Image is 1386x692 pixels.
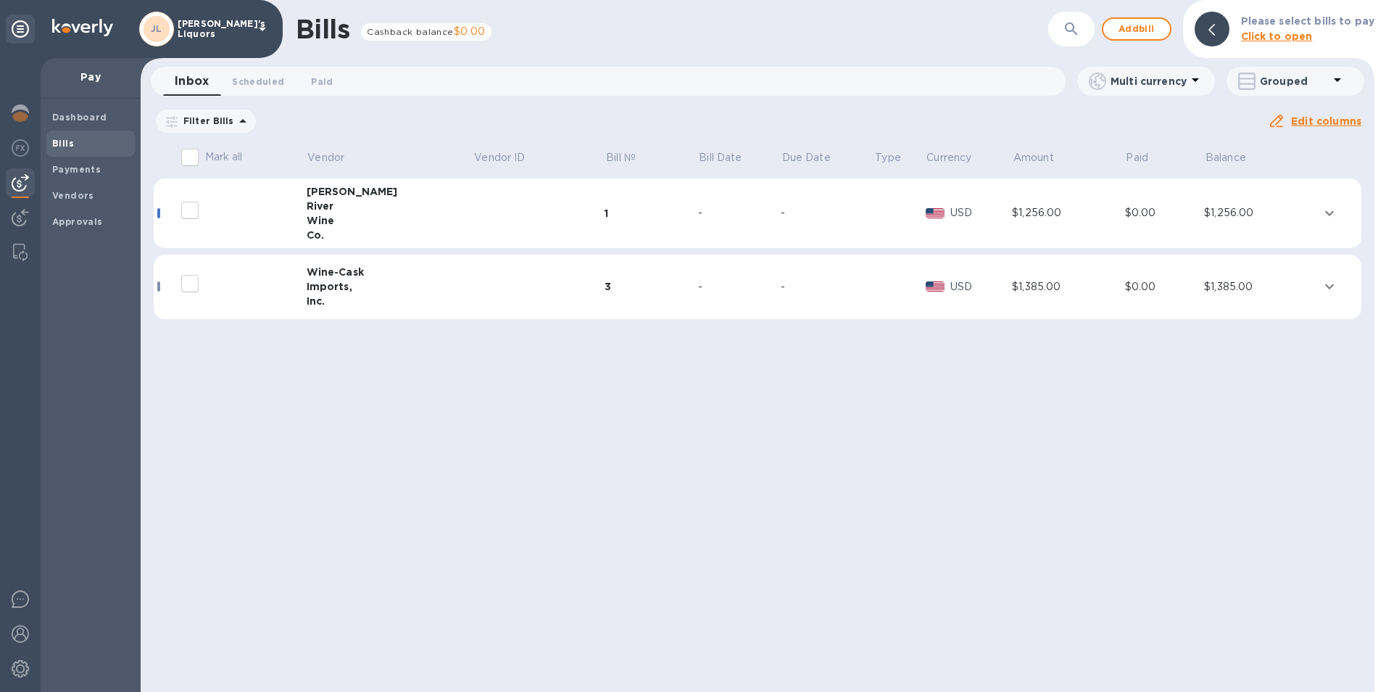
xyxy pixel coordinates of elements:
[474,150,525,165] p: Vendor ID
[950,279,1012,294] p: USD
[1115,20,1158,38] span: Add bill
[6,15,35,44] div: Unpin categories
[782,150,831,165] p: Due Date
[1102,17,1171,41] button: Addbill
[875,150,901,165] p: Type
[950,205,1012,221] p: USD
[926,281,945,292] img: USD
[232,74,284,89] span: Scheduled
[52,112,107,123] b: Dashboard
[1013,150,1073,165] span: Amount
[1012,279,1125,294] div: $1,385.00
[606,150,636,165] p: Bill №
[175,71,209,91] span: Inbox
[926,208,945,218] img: USD
[1125,279,1204,294] div: $0.00
[698,205,781,221] div: -
[605,279,697,294] div: 3
[1126,150,1148,165] p: Paid
[699,150,742,165] p: Bill Date
[307,199,473,213] div: River
[474,150,544,165] span: Vendor ID
[454,25,486,37] span: $0.00
[52,19,113,36] img: Logo
[307,213,473,228] div: Wine
[781,279,874,294] div: -
[1241,30,1313,42] b: Click to open
[1291,115,1361,127] u: Edit columns
[178,19,250,39] p: [PERSON_NAME]'s Liquors
[307,150,344,165] p: Vendor
[926,150,971,165] p: Currency
[1125,205,1204,221] div: $0.00
[307,228,473,242] div: Co.
[1260,74,1329,88] p: Grouped
[1241,15,1374,27] b: Please select bills to pay
[151,23,162,34] b: JL
[178,115,234,127] p: Filter Bills
[307,150,363,165] span: Vendor
[606,150,655,165] span: Bill №
[367,26,453,37] span: Cashback balance
[1206,150,1246,165] p: Balance
[296,14,349,44] h1: Bills
[1204,279,1317,294] div: $1,385.00
[1013,150,1054,165] p: Amount
[52,190,94,201] b: Vendors
[1012,205,1125,221] div: $1,256.00
[307,265,473,279] div: Wine-Cask
[605,206,697,221] div: 1
[1319,202,1340,224] button: expand row
[311,74,333,89] span: Paid
[1111,74,1187,88] p: Multi currency
[1126,150,1167,165] span: Paid
[781,205,874,221] div: -
[1206,150,1265,165] span: Balance
[52,138,74,149] b: Bills
[12,139,29,157] img: Foreign exchange
[52,216,103,227] b: Approvals
[52,70,129,84] p: Pay
[698,279,781,294] div: -
[307,279,473,294] div: Imports,
[1319,276,1340,297] button: expand row
[307,294,473,308] div: Inc.
[52,164,101,175] b: Payments
[307,184,473,199] div: [PERSON_NAME]
[205,149,243,165] p: Mark all
[1204,205,1317,221] div: $1,256.00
